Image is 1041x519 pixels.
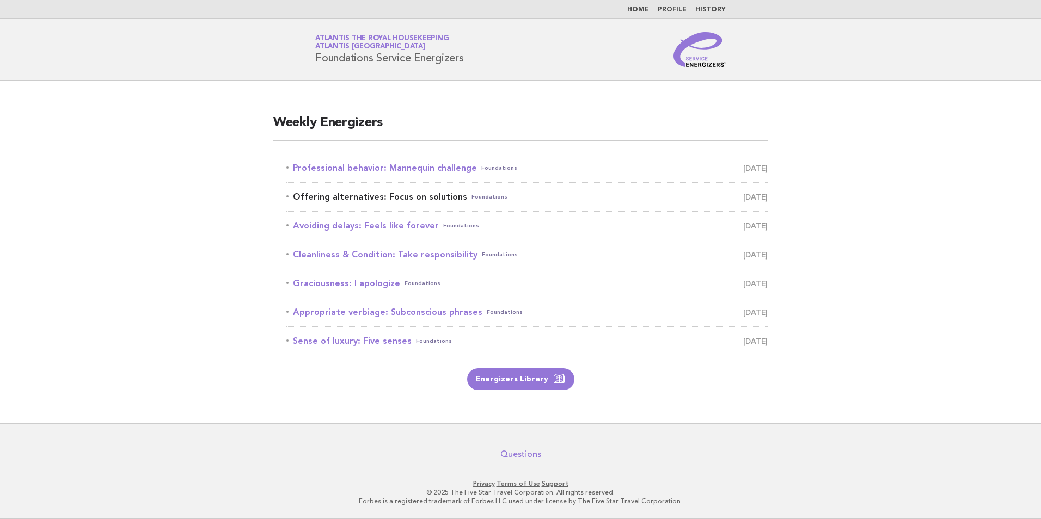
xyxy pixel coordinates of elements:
[315,35,464,64] h1: Foundations Service Energizers
[467,368,574,390] a: Energizers Library
[286,305,768,320] a: Appropriate verbiage: Subconscious phrasesFoundations [DATE]
[286,333,768,349] a: Sense of luxury: Five sensesFoundations [DATE]
[187,479,854,488] p: · ·
[416,333,452,349] span: Foundations
[315,35,449,50] a: Atlantis the Royal HousekeepingAtlantis [GEOGRAPHIC_DATA]
[471,189,507,205] span: Foundations
[743,333,768,349] span: [DATE]
[673,32,726,67] img: Service Energizers
[273,114,768,141] h2: Weekly Energizers
[482,247,518,262] span: Foundations
[743,305,768,320] span: [DATE]
[743,218,768,233] span: [DATE]
[473,480,495,487] a: Privacy
[481,160,517,176] span: Foundations
[286,247,768,262] a: Cleanliness & Condition: Take responsibilityFoundations [DATE]
[286,160,768,176] a: Professional behavior: Mannequin challengeFoundations [DATE]
[315,44,425,51] span: Atlantis [GEOGRAPHIC_DATA]
[695,7,726,13] a: History
[497,480,540,487] a: Terms of Use
[405,276,440,291] span: Foundations
[743,276,768,291] span: [DATE]
[542,480,568,487] a: Support
[487,305,523,320] span: Foundations
[286,189,768,205] a: Offering alternatives: Focus on solutionsFoundations [DATE]
[187,488,854,497] p: © 2025 The Five Star Travel Corporation. All rights reserved.
[658,7,687,13] a: Profile
[286,276,768,291] a: Graciousness: I apologizeFoundations [DATE]
[743,189,768,205] span: [DATE]
[443,218,479,233] span: Foundations
[286,218,768,233] a: Avoiding delays: Feels like foreverFoundations [DATE]
[743,247,768,262] span: [DATE]
[187,497,854,505] p: Forbes is a registered trademark of Forbes LLC used under license by The Five Star Travel Corpora...
[627,7,649,13] a: Home
[743,160,768,176] span: [DATE]
[500,449,541,460] a: Questions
